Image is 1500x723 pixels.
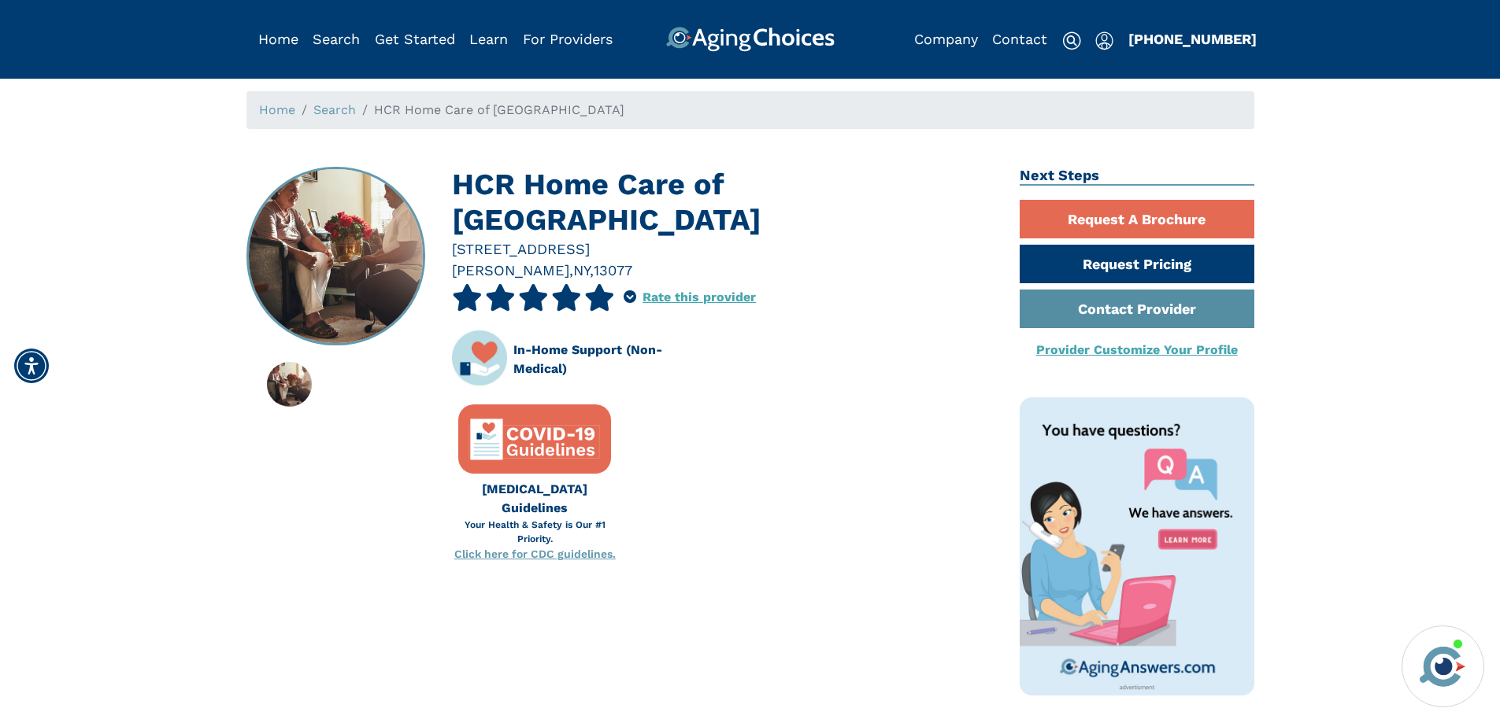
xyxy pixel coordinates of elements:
a: Rate this provider [643,290,756,304]
span: [PERSON_NAME] [452,262,569,279]
a: Home [259,102,295,117]
img: HCR Home Care of Cortland County [247,168,424,345]
a: Request A Brochure [1020,200,1254,238]
a: Provider Customize Your Profile [1036,342,1238,357]
div: [MEDICAL_DATA] Guidelines [452,480,617,518]
span: , [590,262,594,279]
a: Get Started [375,31,455,47]
div: Popover trigger [624,284,636,311]
div: Popover trigger [1095,27,1113,52]
iframe: iframe [1188,401,1484,616]
img: covid-top-default.svg [468,414,602,465]
a: Search [313,102,356,117]
span: , [569,262,573,279]
img: user-icon.svg [1095,31,1113,50]
img: You have questions? We have answers. AgingAnswers. [1020,397,1254,695]
nav: breadcrumb [246,91,1254,129]
div: Click here for CDC guidelines. [452,546,617,563]
div: Your Health & Safety is Our #1 Priority. [452,518,617,546]
h2: Next Steps [1020,167,1254,186]
img: avatar [1416,640,1469,693]
a: Home [258,31,298,47]
a: Company [914,31,978,47]
div: In-Home Support (Non-Medical) [513,341,712,378]
a: Search [313,31,360,47]
div: Popover trigger [313,27,360,52]
a: Contact Provider [1020,290,1254,328]
h1: HCR Home Care of [GEOGRAPHIC_DATA] [452,167,996,238]
img: AgingChoices [665,27,834,52]
div: Accessibility Menu [14,349,49,383]
img: search-icon.svg [1062,31,1081,50]
a: Request Pricing [1020,245,1254,283]
div: [STREET_ADDRESS] [452,238,996,260]
a: [PHONE_NUMBER] [1128,31,1257,47]
a: Contact [992,31,1047,47]
span: NY [573,262,590,279]
a: Learn [469,31,508,47]
span: HCR Home Care of [GEOGRAPHIC_DATA] [374,102,624,117]
div: 13077 [594,260,632,281]
a: For Providers [523,31,613,47]
img: HCR Home Care of Cortland County [267,362,312,407]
